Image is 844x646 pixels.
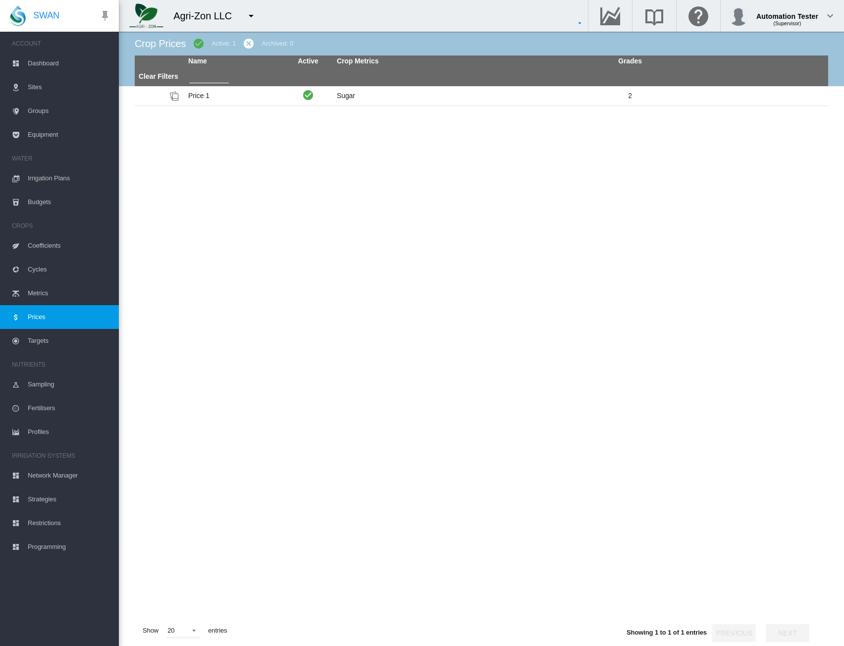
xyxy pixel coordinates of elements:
button: icon-cancel [239,34,259,54]
md-icon: icon-cancel [243,38,255,50]
span: entries [204,622,231,639]
span: Groups [28,99,111,123]
th: Name [184,55,283,67]
td: Price 1 [184,86,283,106]
md-icon: icon-checkbox-marked-circle [193,38,205,50]
span: Network Manager [28,464,111,487]
img: product-image-placeholder.png [168,90,180,102]
span: Dashboard [28,52,111,75]
img: 7FicoSLW9yRjj7F2+0uvjPufP+ga39vogPu+G1+wvBtcm3fNv859aGr42DJ5pXiEAAAAAAAAAAAAAAAAAAAAAAAAAAAAAAAAA... [129,3,163,28]
div: Agri-Zon LLC [173,9,241,23]
md-icon: Search the knowledge base [642,10,666,22]
i: Active [302,89,314,101]
div: Archived: 0 [262,39,293,48]
div: Active: 1 [211,39,236,48]
span: Profiles [28,420,111,444]
span: Prices [28,305,111,329]
md-icon: icon-pin [99,10,111,22]
td: 2 [432,86,828,106]
th: Crop Metrics [333,55,432,67]
span: Equipment [28,123,111,147]
th: Active [283,55,333,67]
span: SWAN [33,9,59,22]
div: Crop Prices [135,37,186,51]
span: Targets [28,329,111,353]
span: Programming [28,535,111,559]
span: Showing 1 to 1 of 1 entries [627,629,707,636]
td: Sugar [333,86,432,106]
button: Next [766,624,809,642]
span: Restrictions [28,511,111,535]
span: NUTRIENTS [12,357,111,373]
img: SWAN-Landscape-Logo-Colour-drop.png [10,5,26,26]
span: Fertilisers [28,396,111,420]
td: Active [283,86,333,106]
md-icon: Click here for help [686,10,710,22]
md-icon: icon-menu-down [245,10,257,22]
span: IRRIGATION SYSTEMS [12,448,111,464]
span: Metrics [28,281,111,305]
span: CROPS [12,218,111,234]
md-icon: icon-chevron-down [824,10,836,22]
button: Previous [712,624,756,642]
span: ACCOUNT [12,36,111,52]
th: Grades [432,55,828,67]
span: Sites [28,75,111,99]
button: icon-menu-down [241,6,261,26]
span: Budgets [28,190,111,214]
span: WATER [12,151,111,166]
md-icon: Go to the Data Hub [598,10,622,22]
span: (Supervisor) [773,21,801,26]
div: 20 [167,627,174,634]
td: Prices Id: 61 [135,86,184,106]
a: Clear Filters [139,72,178,80]
div: Automation Tester [756,7,818,17]
span: Strategies [28,487,111,511]
button: icon-checkbox-marked-circle [189,34,209,54]
img: profile.jpg [729,6,748,26]
span: Sampling [28,373,111,396]
span: Coefficients [28,234,111,258]
span: Irrigation Plans [28,166,111,190]
span: Show [139,622,162,639]
span: Cycles [28,258,111,281]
